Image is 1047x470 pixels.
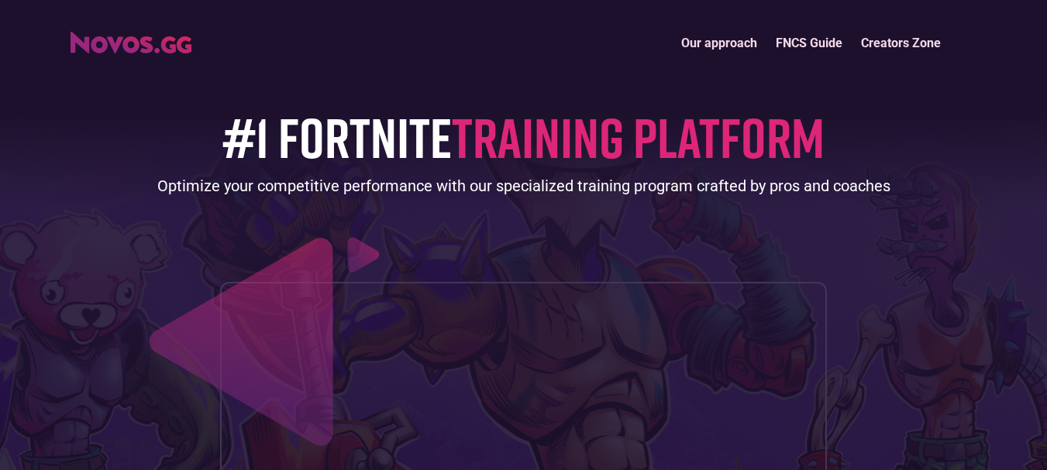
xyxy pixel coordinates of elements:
[452,103,825,170] span: TRAINING PLATFORM
[672,26,766,60] a: Our approach
[157,175,890,197] div: Optimize your competitive performance with our specialized training program crafted by pros and c...
[766,26,852,60] a: FNCS Guide
[222,106,825,167] h1: #1 FORTNITE
[71,26,191,53] a: home
[852,26,950,60] a: Creators Zone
